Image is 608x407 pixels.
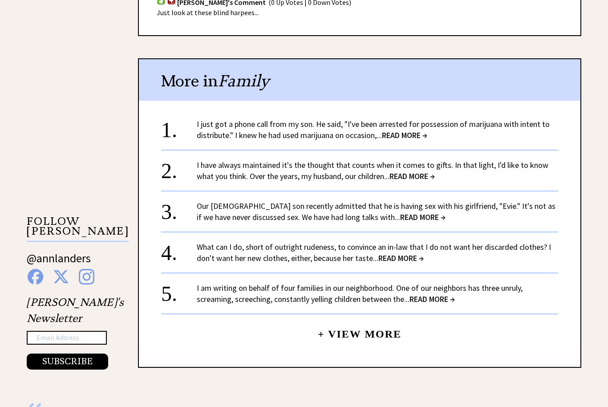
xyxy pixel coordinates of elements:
img: instagram%20blue.png [79,269,94,285]
span: READ MORE → [378,253,424,263]
span: Family [218,71,269,91]
span: READ MORE → [389,171,435,181]
img: x%20blue.png [53,269,69,285]
div: [PERSON_NAME]'s Newsletter [27,294,124,370]
div: 2. [161,159,197,176]
a: @annlanders [27,251,91,274]
span: READ MORE → [400,212,446,222]
div: 4. [161,241,197,258]
div: 5. [161,282,197,299]
img: facebook%20blue.png [28,269,43,285]
span: Just look at these blind harpees... [157,8,259,17]
a: I have always maintained it's the thought that counts when it comes to gifts. In that light, I'd ... [197,160,548,181]
a: Our [DEMOGRAPHIC_DATA] son recently admitted that he is having sex with his girlfriend, "Evie." I... [197,201,555,222]
div: 1. [161,118,197,135]
span: READ MORE → [382,130,427,140]
a: What can I do, short of outright rudeness, to convince an in-law that I do not want her discarded... [197,242,551,263]
p: FOLLOW [PERSON_NAME] [27,216,129,242]
input: Email Address [27,331,107,345]
a: I am writing on behalf of four families in our neighborhood. One of our neighbors has three unrul... [197,283,523,304]
div: More in [139,59,580,101]
div: 3. [161,200,197,217]
button: SUBSCRIBE [27,354,108,370]
a: I just got a phone call from my son. He said, "I've been arrested for possession of marijuana wit... [197,119,550,140]
a: + View More [318,321,401,340]
span: READ MORE → [409,294,455,304]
